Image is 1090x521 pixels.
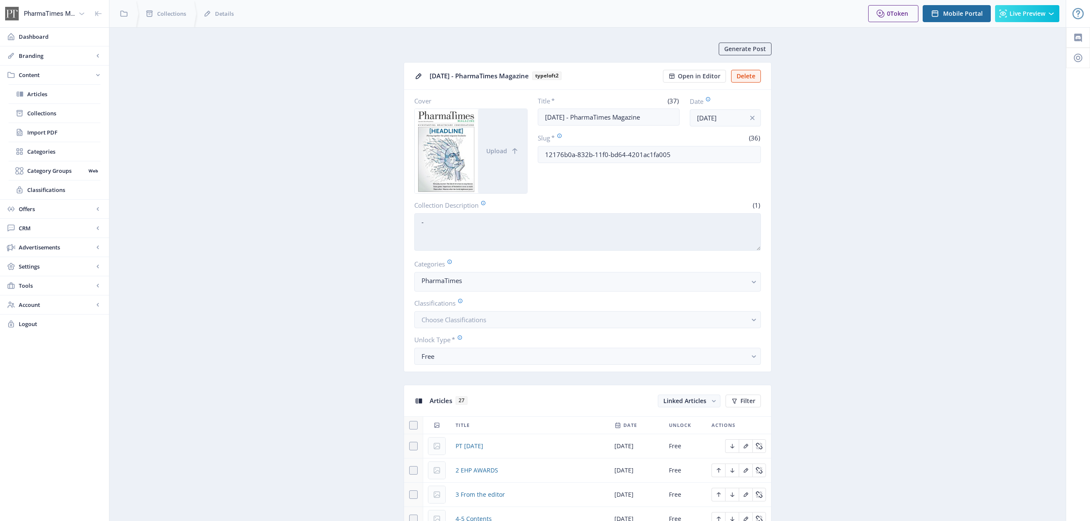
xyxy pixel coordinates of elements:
div: [DATE] - PharmaTimes Magazine [430,69,658,83]
label: Cover [414,97,521,105]
a: Import PDF [9,123,100,142]
button: PharmaTimes [414,272,761,292]
span: Mobile Portal [943,10,983,17]
label: Title [538,97,605,105]
a: Edit page [711,490,725,498]
td: Free [664,483,706,507]
span: Date [623,420,637,430]
span: Articles [27,90,100,98]
b: typeloft2 [532,72,562,80]
span: (37) [666,97,680,105]
span: Classifications [27,186,100,194]
td: [DATE] [609,458,664,483]
div: Free [422,351,747,361]
a: Edit page [752,466,766,474]
a: 3 From the editor [456,490,505,500]
td: Free [664,458,706,483]
span: 27 [456,396,468,405]
td: [DATE] [609,483,664,507]
input: Publishing Date [690,109,761,126]
nb-badge: Web [86,166,100,175]
a: Edit page [752,490,766,498]
label: Categories [414,259,754,269]
span: Linked Articles [663,397,706,405]
a: Classifications [9,180,100,199]
span: Categories [27,147,100,156]
button: Free [414,348,761,365]
span: CRM [19,224,94,232]
button: Mobile Portal [923,5,991,22]
span: Actions [711,420,735,430]
button: Live Preview [995,5,1059,22]
span: Account [19,301,94,309]
span: Advertisements [19,243,94,252]
span: Details [215,9,234,18]
nb-icon: info [748,114,757,122]
span: Unlock [669,420,691,430]
span: Settings [19,262,94,271]
a: Edit page [739,441,752,449]
span: Live Preview [1010,10,1045,17]
a: Edit page [725,466,739,474]
span: Branding [19,52,94,60]
button: 0Token [868,5,918,22]
a: Category GroupsWeb [9,161,100,180]
span: (36) [748,134,761,142]
input: this-is-how-a-slug-looks-like [538,146,761,163]
span: Choose Classifications [422,315,486,324]
span: Articles [430,396,452,405]
span: Dashboard [19,32,102,41]
td: Free [664,434,706,458]
a: Edit page [725,490,739,498]
input: Type Collection Title ... [538,109,680,126]
a: Edit page [752,441,766,449]
a: Edit page [711,466,725,474]
span: Import PDF [27,128,100,137]
span: Token [890,9,908,17]
label: Classifications [414,298,754,308]
span: Logout [19,320,102,328]
span: (1) [752,201,761,209]
span: Category Groups [27,166,86,175]
label: Date [690,97,754,106]
nb-select-label: PharmaTimes [422,275,747,286]
span: Filter [740,398,755,404]
button: Linked Articles [658,395,720,407]
button: Open in Editor [663,70,726,83]
span: Title [456,420,470,430]
button: Upload [478,109,527,193]
button: Filter [726,395,761,407]
button: Generate Post [719,43,772,55]
span: Collections [157,9,186,18]
span: Offers [19,205,94,213]
a: Edit page [739,490,752,498]
button: info [744,109,761,126]
button: Choose Classifications [414,311,761,328]
a: Edit page [725,441,739,449]
span: Content [19,71,94,79]
span: Generate Post [724,46,766,52]
td: [DATE] [609,434,664,458]
a: Categories [9,142,100,161]
a: PT [DATE] [456,441,483,451]
label: Unlock Type [414,335,754,344]
button: Delete [731,70,761,83]
span: Collections [27,109,100,117]
span: Upload [486,148,507,155]
a: 2 EHP AWARDS [456,465,498,475]
div: PharmaTimes Magazine [24,4,75,23]
img: properties.app_icon.png [5,7,19,20]
label: Slug [538,133,646,143]
a: Collections [9,104,100,123]
span: Open in Editor [678,73,720,80]
label: Collection Description [414,200,584,210]
a: Articles [9,85,100,103]
a: Edit page [739,466,752,474]
span: Tools [19,281,94,290]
